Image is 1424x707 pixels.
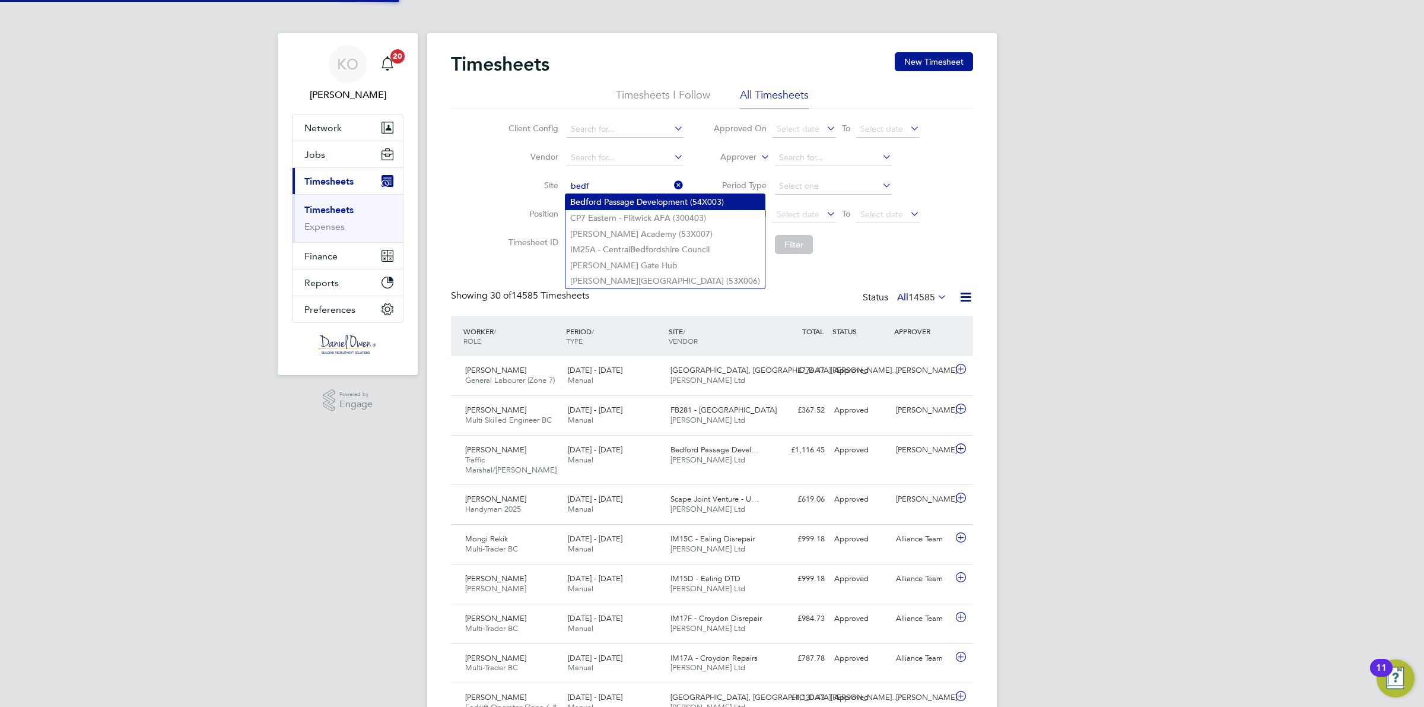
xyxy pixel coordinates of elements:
[568,584,593,594] span: Manual
[829,569,891,589] div: Approved
[670,584,745,594] span: [PERSON_NAME] Ltd
[567,178,684,195] input: Search for...
[323,389,373,412] a: Powered byEngage
[568,544,593,554] span: Manual
[768,530,829,549] div: £999.18
[494,326,496,336] span: /
[703,151,757,163] label: Approver
[670,623,745,633] span: [PERSON_NAME] Ltd
[465,445,526,455] span: [PERSON_NAME]
[568,623,593,633] span: Manual
[670,573,740,584] span: IM15D - Ealing DTD
[505,151,558,162] label: Vendor
[768,361,829,381] div: £776.47
[1376,668,1387,683] div: 11
[768,649,829,668] div: £787.78
[592,326,594,336] span: /
[460,321,563,351] div: WORKER
[670,692,899,702] span: [GEOGRAPHIC_DATA], [GEOGRAPHIC_DATA][PERSON_NAME]…
[775,235,813,254] button: Filter
[891,401,953,420] div: [PERSON_NAME]
[829,490,891,509] div: Approved
[278,33,418,375] nav: Main navigation
[465,504,521,514] span: Handyman 2025
[740,88,809,109] li: All Timesheets
[465,623,518,633] span: Multi-Trader BC
[775,178,892,195] input: Select one
[670,365,899,375] span: [GEOGRAPHIC_DATA], [GEOGRAPHIC_DATA][PERSON_NAME]…
[568,365,622,375] span: [DATE] - [DATE]
[565,226,765,242] li: [PERSON_NAME] Academy (53X007)
[897,291,947,303] label: All
[566,336,583,345] span: TYPE
[339,389,373,400] span: Powered by
[304,304,355,315] span: Preferences
[304,277,339,288] span: Reports
[293,270,403,296] button: Reports
[293,141,403,167] button: Jobs
[838,206,854,221] span: To
[891,609,953,629] div: Alliance Team
[670,494,759,504] span: Scape Joint Venture - U…
[630,245,649,255] b: Bedf
[293,243,403,269] button: Finance
[570,197,589,207] b: Bedf
[670,405,777,415] span: FB281 - [GEOGRAPHIC_DATA]
[465,534,508,544] span: Mongi Rekik
[829,609,891,629] div: Approved
[838,121,854,136] span: To
[292,335,403,354] a: Go to home page
[465,405,526,415] span: [PERSON_NAME]
[304,149,325,160] span: Jobs
[891,649,953,668] div: Alliance Team
[891,569,953,589] div: Alliance Team
[670,455,745,465] span: [PERSON_NAME] Ltd
[293,168,403,194] button: Timesheets
[304,221,345,232] a: Expenses
[768,401,829,420] div: £367.52
[567,121,684,138] input: Search for...
[490,290,589,302] span: 14585 Timesheets
[304,122,342,134] span: Network
[465,544,518,554] span: Multi-Trader BC
[563,321,666,351] div: PERIOD
[768,569,829,589] div: £999.18
[465,573,526,584] span: [PERSON_NAME]
[490,290,511,302] span: 30 of
[768,609,829,629] div: £984.73
[337,56,358,72] span: KO
[895,52,973,71] button: New Timesheet
[568,494,622,504] span: [DATE] - [DATE]
[666,321,768,351] div: SITE
[616,88,710,109] li: Timesheets I Follow
[293,194,403,242] div: Timesheets
[304,176,354,187] span: Timesheets
[505,180,558,191] label: Site
[568,662,593,673] span: Manual
[451,290,592,302] div: Showing
[1377,660,1415,698] button: Open Resource Center, 11 new notifications
[376,45,399,83] a: 20
[465,455,557,475] span: Traffic Marshal/[PERSON_NAME]
[465,584,526,594] span: [PERSON_NAME]
[505,123,558,134] label: Client Config
[304,251,338,262] span: Finance
[683,326,685,336] span: /
[670,375,745,385] span: [PERSON_NAME] Ltd
[565,273,765,288] li: [PERSON_NAME][GEOGRAPHIC_DATA] (53X006)
[768,490,829,509] div: £619.06
[568,455,593,465] span: Manual
[829,649,891,668] div: Approved
[891,321,953,342] div: APPROVER
[802,326,824,336] span: TOTAL
[670,544,745,554] span: [PERSON_NAME] Ltd
[891,440,953,460] div: [PERSON_NAME]
[863,290,949,306] div: Status
[565,242,765,258] li: IM25A - Central ordshire Council
[465,653,526,663] span: [PERSON_NAME]
[829,440,891,460] div: Approved
[568,653,622,663] span: [DATE] - [DATE]
[465,494,526,504] span: [PERSON_NAME]
[568,375,593,385] span: Manual
[670,534,755,544] span: IM15C - Ealing Disrepair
